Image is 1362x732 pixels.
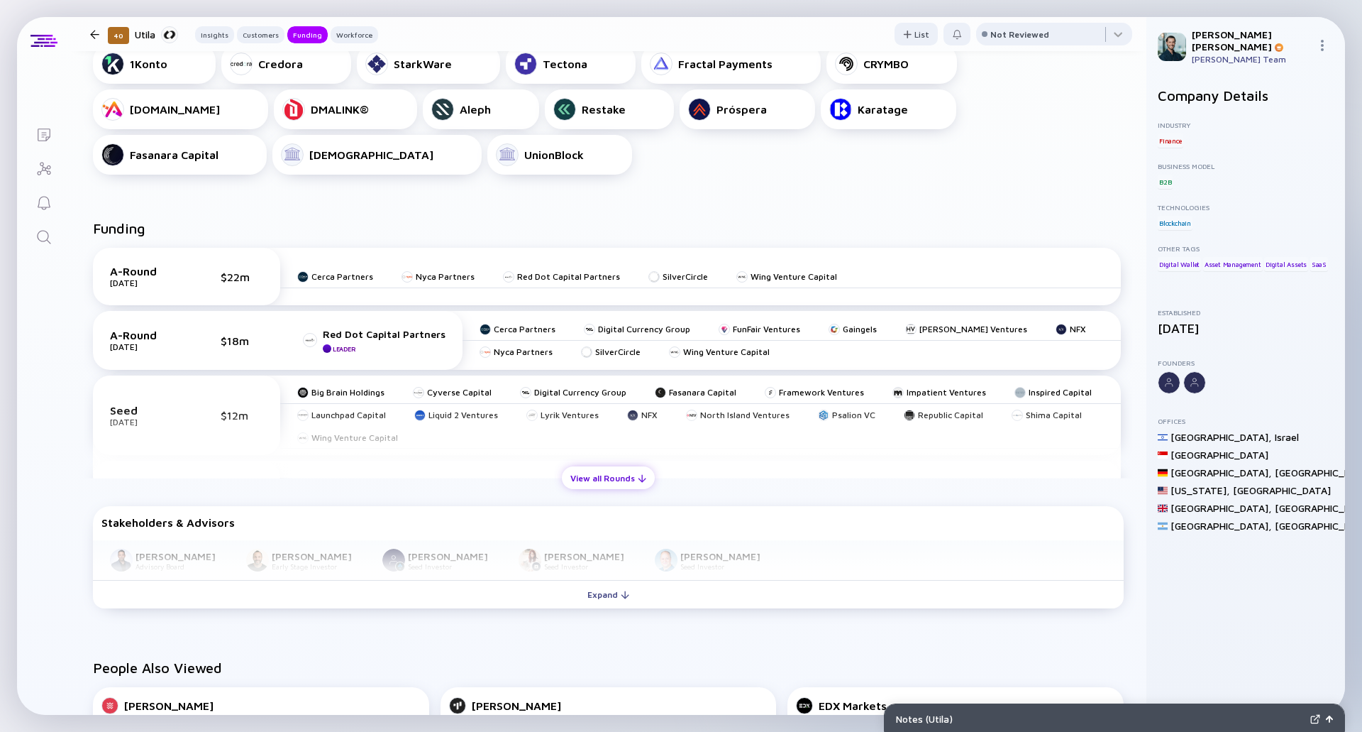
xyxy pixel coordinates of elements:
a: Cerca Partners [297,271,373,282]
div: Cerca Partners [311,271,373,282]
div: Nyca Partners [494,346,553,357]
div: Digital Currency Group [598,324,690,334]
a: Lists [17,116,70,151]
div: Cerca Partners [494,324,555,334]
a: DMALINK® [274,89,417,129]
a: Cerca Partners [480,324,555,334]
img: Israel Flag [1158,432,1168,442]
a: Investor Map [17,151,70,185]
button: Expand [93,580,1124,608]
a: [PERSON_NAME] Ventures [905,324,1027,334]
a: Reminders [17,185,70,219]
div: SilverCircle [663,271,708,282]
div: Israel [1275,431,1299,443]
div: [GEOGRAPHIC_DATA] [1233,484,1331,496]
div: NFX [1070,324,1086,334]
div: [PERSON_NAME] [PERSON_NAME] [1192,28,1311,53]
button: Customers [237,26,284,43]
div: Wing Venture Capital [751,271,837,282]
h2: Funding [93,220,145,236]
div: Notes ( Utila ) [896,713,1305,725]
div: Workforce [331,28,378,42]
img: Singapore Flag [1158,450,1168,460]
div: Utila [135,26,178,43]
div: A-Round [110,265,181,278]
div: [PERSON_NAME] Team [1192,54,1311,65]
div: Fractal Payments [678,58,773,70]
div: Cyverse Capital [427,387,492,398]
div: [DATE] [1158,321,1334,336]
div: Finance [1158,133,1183,148]
div: Red Dot Capital Partners [323,328,445,340]
img: Open Notes [1326,716,1333,723]
div: 40 [108,27,129,44]
a: Digital Currency Group [584,324,690,334]
a: Tectona [506,44,636,84]
div: SaaS [1310,257,1328,271]
div: Founders [1158,359,1334,367]
div: [DATE] [110,278,181,288]
div: View all Rounds [562,467,655,489]
div: [PERSON_NAME] [472,699,561,712]
div: [GEOGRAPHIC_DATA] [1170,449,1268,461]
img: United Kingdom Flag [1158,503,1168,513]
div: Karatage [858,103,908,116]
div: SilverCircle [595,346,641,357]
div: Restake [582,103,626,116]
div: Offices [1158,417,1334,425]
div: Funding [287,28,328,42]
a: Red Dot Capital Partners [503,271,620,282]
div: Próspera [716,103,767,116]
div: Expand [579,584,638,606]
button: Workforce [331,26,378,43]
div: Inspired Capital [1029,387,1092,398]
a: Credora [221,44,351,84]
div: Nyca Partners [416,271,475,282]
div: Insights [195,28,234,42]
div: Blockchain [1158,216,1192,230]
a: FunFair Ventures [719,324,800,334]
a: Inspired Capital [1014,387,1092,398]
div: DMALINK® [311,103,369,116]
div: Digital Assets [1264,257,1308,271]
a: SilverCircle [581,346,641,357]
div: EDX Markets [819,699,887,712]
button: Insights [195,26,234,43]
a: Search [17,219,70,253]
a: Big Brain Holdings [297,387,384,398]
div: 1Konto [130,58,167,70]
div: Fasanara Capital [669,387,736,398]
div: [GEOGRAPHIC_DATA] , [1170,520,1272,532]
div: UnionBlock [524,148,584,161]
div: Established [1158,308,1334,317]
button: List [895,23,938,45]
h2: People Also Viewed [93,660,1124,676]
a: Impatient Ventures [892,387,986,398]
div: [DOMAIN_NAME] [130,103,220,116]
div: Industry [1158,121,1334,129]
div: [PERSON_NAME] [124,699,214,712]
div: Wing Venture Capital [683,346,770,357]
a: Gaingels [829,324,877,334]
a: Cyverse Capital [413,387,492,398]
div: Technologies [1158,203,1334,212]
div: Not Reviewed [990,29,1049,40]
div: Credora [258,58,303,70]
div: Digital Wallet [1158,257,1201,271]
img: Menu [1317,40,1328,51]
div: [US_STATE] , [1170,484,1230,496]
div: Stakeholders & Advisors [101,516,1115,529]
div: Leader [333,345,355,353]
a: StarkWare [357,44,500,84]
a: Fasanara Capital [655,387,736,398]
div: [GEOGRAPHIC_DATA] , [1170,502,1272,514]
div: [DEMOGRAPHIC_DATA] [309,148,433,161]
div: Framework Ventures [779,387,864,398]
button: Funding [287,26,328,43]
a: Nyca Partners [480,346,553,357]
a: 1Konto [93,44,216,84]
div: [PERSON_NAME] Ventures [919,324,1027,334]
a: Digital Currency Group [520,387,626,398]
div: Impatient Ventures [907,387,986,398]
a: Nyca Partners [402,271,475,282]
